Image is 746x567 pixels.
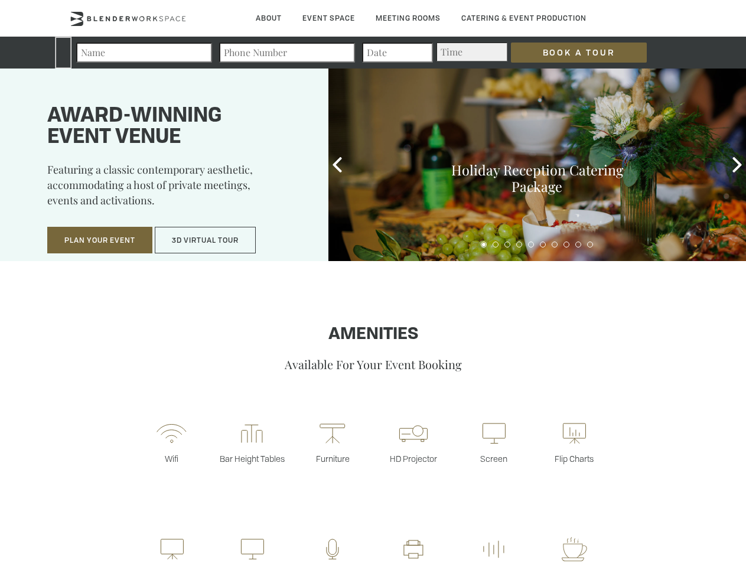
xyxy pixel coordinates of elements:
p: Bar Height Tables [212,453,292,464]
p: Flip Charts [534,453,614,464]
button: Plan Your Event [47,227,152,254]
p: HD Projector [373,453,454,464]
input: Book a Tour [511,43,647,63]
p: Furniture [292,453,373,464]
a: Holiday Reception Catering Package [451,161,623,195]
button: 3D Virtual Tour [155,227,256,254]
p: Screen [454,453,534,464]
h1: Amenities [37,325,709,344]
p: Featuring a classic contemporary aesthetic, accommodating a host of private meetings, events and ... [47,162,299,216]
input: Date [362,43,433,63]
p: Available For Your Event Booking [37,356,709,372]
input: Name [76,43,212,63]
h1: Award-winning event venue [47,106,299,148]
p: Wifi [131,453,211,464]
input: Phone Number [219,43,355,63]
